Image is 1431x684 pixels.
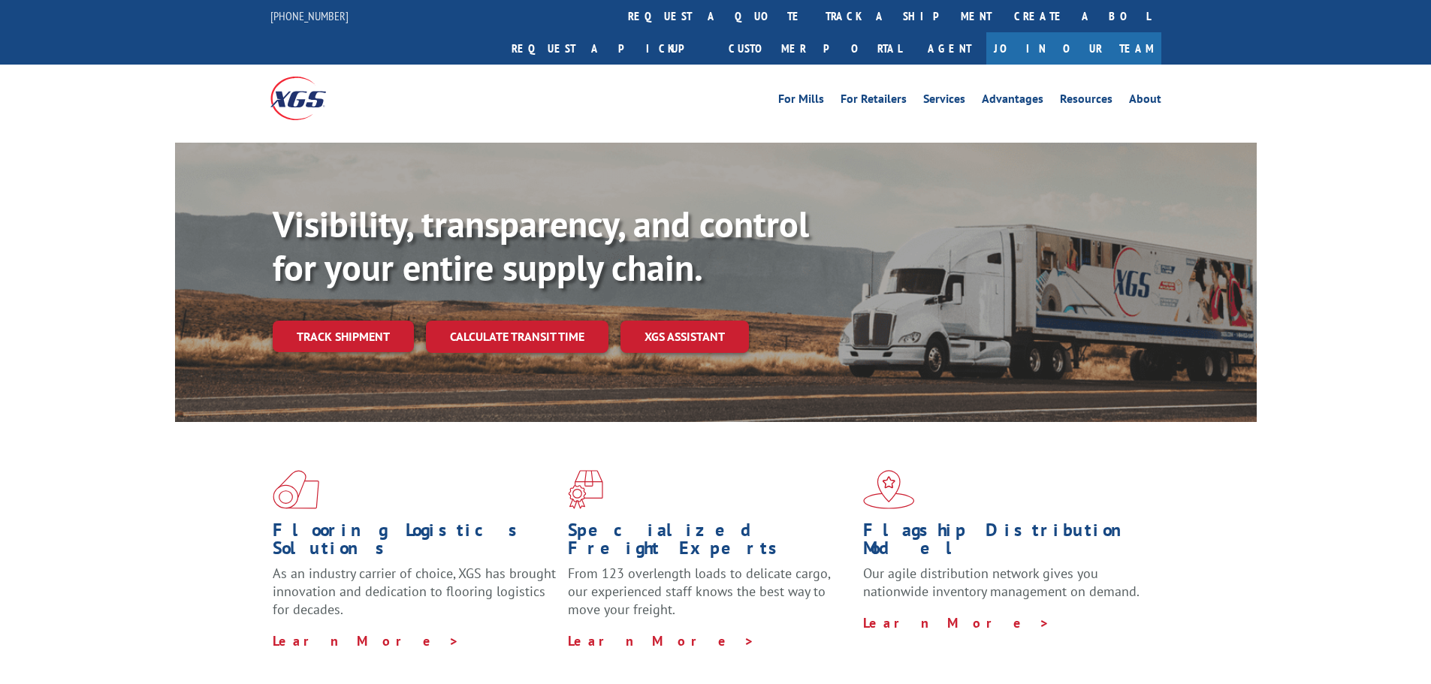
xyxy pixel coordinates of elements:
img: xgs-icon-total-supply-chain-intelligence-red [273,470,319,509]
a: For Retailers [841,93,907,110]
a: Track shipment [273,321,414,352]
h1: Flooring Logistics Solutions [273,521,557,565]
a: Learn More > [273,632,460,649]
b: Visibility, transparency, and control for your entire supply chain. [273,200,809,291]
p: From 123 overlength loads to delicate cargo, our experienced staff knows the best way to move you... [568,565,852,631]
h1: Specialized Freight Experts [568,521,852,565]
a: Advantages [982,93,1043,110]
a: Agent [913,32,986,65]
a: About [1129,93,1161,110]
a: Learn More > [863,614,1050,631]
a: Services [923,93,965,110]
span: Our agile distribution network gives you nationwide inventory management on demand. [863,565,1140,600]
a: Customer Portal [717,32,913,65]
a: For Mills [778,93,824,110]
img: xgs-icon-focused-on-flooring-red [568,470,603,509]
h1: Flagship Distribution Model [863,521,1147,565]
a: Resources [1060,93,1112,110]
img: xgs-icon-flagship-distribution-model-red [863,470,915,509]
a: Calculate transit time [426,321,608,353]
a: XGS ASSISTANT [620,321,749,353]
a: Learn More > [568,632,755,649]
a: Request a pickup [500,32,717,65]
span: As an industry carrier of choice, XGS has brought innovation and dedication to flooring logistics... [273,565,556,618]
a: [PHONE_NUMBER] [270,8,349,23]
a: Join Our Team [986,32,1161,65]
